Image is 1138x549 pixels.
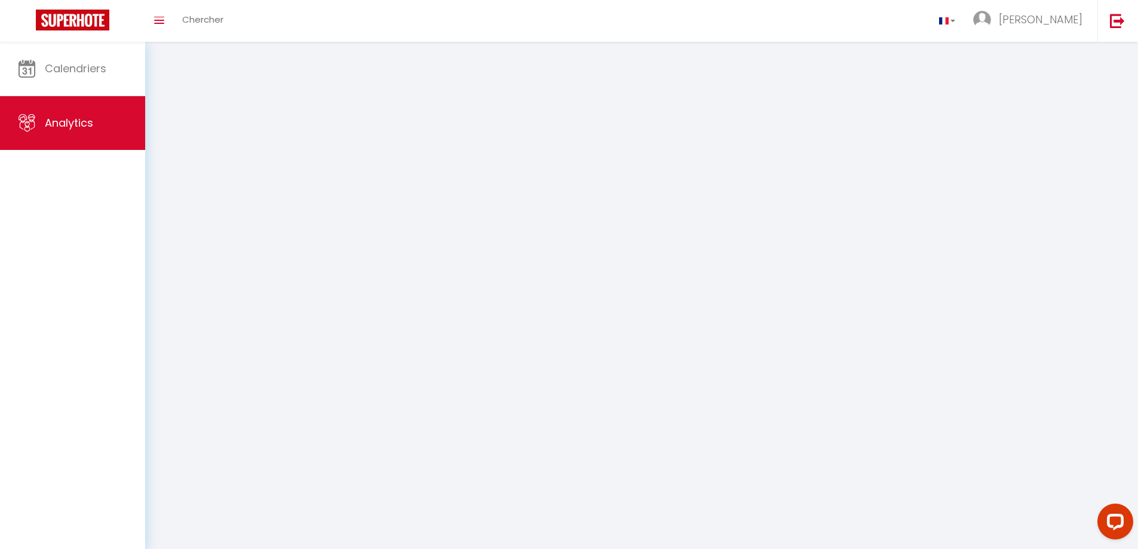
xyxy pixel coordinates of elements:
[45,61,106,76] span: Calendriers
[45,115,93,130] span: Analytics
[36,10,109,30] img: Super Booking
[1110,13,1125,28] img: logout
[999,12,1082,27] span: [PERSON_NAME]
[973,11,991,29] img: ...
[182,13,223,26] span: Chercher
[1088,499,1138,549] iframe: LiveChat chat widget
